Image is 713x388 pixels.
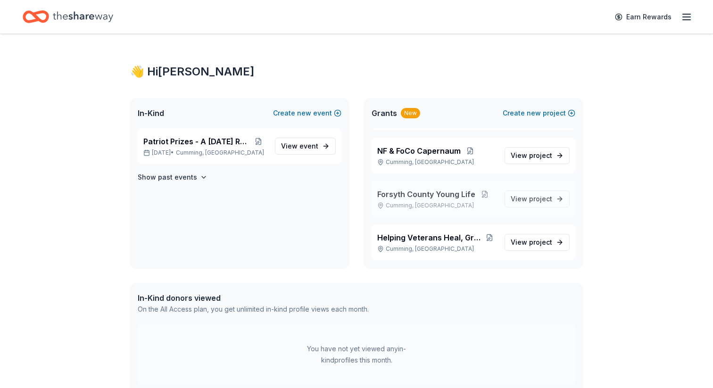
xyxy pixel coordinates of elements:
[297,107,311,119] span: new
[377,158,497,166] p: Cumming, [GEOGRAPHIC_DATA]
[299,142,318,150] span: event
[511,193,552,205] span: View
[130,64,583,79] div: 👋 Hi [PERSON_NAME]
[377,189,475,200] span: Forsyth County Young Life
[505,190,570,207] a: View project
[23,6,113,28] a: Home
[138,172,197,183] h4: Show past events
[138,172,207,183] button: Show past events
[377,202,497,209] p: Cumming, [GEOGRAPHIC_DATA]
[377,232,482,243] span: Helping Veterans Heal, Grow, Thrive
[281,140,318,152] span: View
[138,107,164,119] span: In-Kind
[505,147,570,164] a: View project
[503,107,575,119] button: Createnewproject
[372,107,397,119] span: Grants
[143,136,250,147] span: Patriot Prizes - A [DATE] Raffle
[176,149,264,157] span: Cumming, [GEOGRAPHIC_DATA]
[273,107,341,119] button: Createnewevent
[298,343,415,366] div: You have not yet viewed any in-kind profiles this month.
[529,238,552,246] span: project
[529,151,552,159] span: project
[275,138,336,155] a: View event
[609,8,677,25] a: Earn Rewards
[511,237,552,248] span: View
[529,195,552,203] span: project
[143,149,267,157] p: [DATE] •
[138,292,369,304] div: In-Kind donors viewed
[401,108,420,118] div: New
[377,145,461,157] span: NF & FoCo Capernaum
[527,107,541,119] span: new
[505,234,570,251] a: View project
[511,150,552,161] span: View
[138,304,369,315] div: On the All Access plan, you get unlimited in-kind profile views each month.
[377,245,497,253] p: Cumming, [GEOGRAPHIC_DATA]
